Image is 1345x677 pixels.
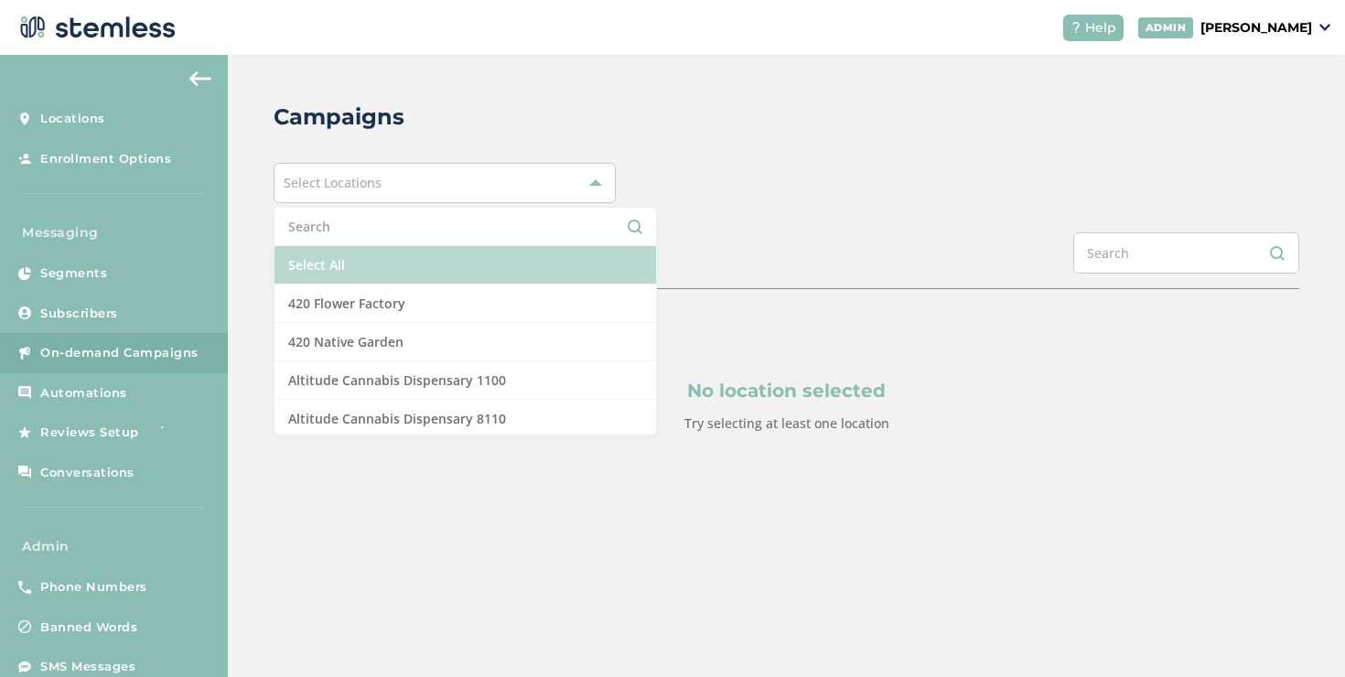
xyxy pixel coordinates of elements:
[40,424,139,442] span: Reviews Setup
[274,101,404,134] h2: Campaigns
[40,150,171,168] span: Enrollment Options
[40,578,147,596] span: Phone Numbers
[1138,17,1194,38] div: ADMIN
[40,618,137,637] span: Banned Words
[40,305,118,323] span: Subscribers
[274,323,656,361] li: 420 Native Garden
[361,377,1211,404] p: No location selected
[1073,232,1299,274] input: Search
[15,9,176,46] img: logo-dark-0685b13c.svg
[40,344,199,362] span: On-demand Campaigns
[40,658,135,676] span: SMS Messages
[1071,22,1081,33] img: icon-help-white-03924b79.svg
[40,264,107,283] span: Segments
[189,71,211,86] img: icon-arrow-back-accent-c549486e.svg
[684,414,889,432] label: Try selecting at least one location
[274,361,656,400] li: Altitude Cannabis Dispensary 1100
[153,414,189,451] img: glitter-stars-b7820f95.gif
[40,110,105,128] span: Locations
[288,217,642,236] input: Search
[1319,24,1330,31] img: icon_down-arrow-small-66adaf34.svg
[40,384,127,403] span: Automations
[284,174,382,191] span: Select Locations
[1200,18,1312,38] p: [PERSON_NAME]
[274,246,656,285] li: Select All
[274,285,656,323] li: 420 Flower Factory
[1254,589,1345,677] iframe: Chat Widget
[40,464,134,482] span: Conversations
[274,400,656,438] li: Altitude Cannabis Dispensary 8110
[1085,18,1116,38] span: Help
